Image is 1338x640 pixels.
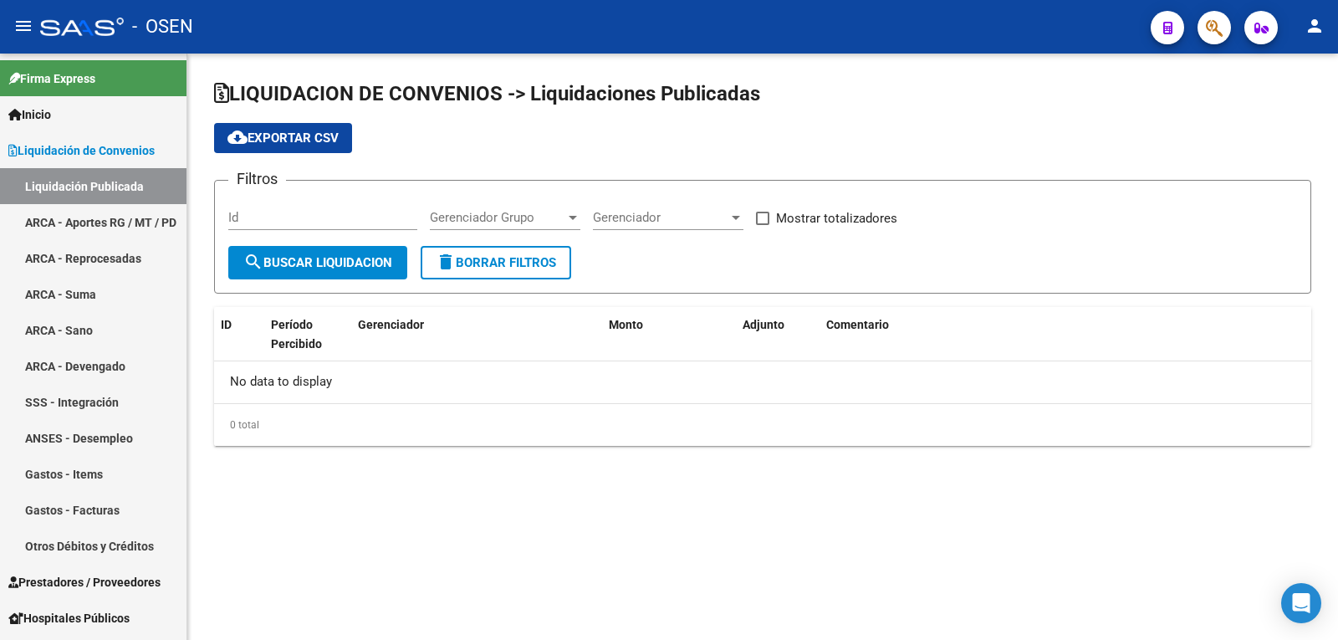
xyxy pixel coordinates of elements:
[593,210,728,225] span: Gerenciador
[351,307,602,381] datatable-header-cell: Gerenciador
[776,208,897,228] span: Mostrar totalizadores
[826,318,889,331] span: Comentario
[1281,583,1321,623] div: Open Intercom Messenger
[1305,16,1325,36] mat-icon: person
[436,255,556,270] span: Borrar Filtros
[8,69,95,88] span: Firma Express
[227,131,339,146] span: Exportar CSV
[271,318,322,351] span: Período Percibido
[602,307,736,381] datatable-header-cell: Monto
[214,361,1311,403] div: No data to display
[214,123,352,153] button: Exportar CSV
[8,573,161,591] span: Prestadores / Proveedores
[736,307,820,381] datatable-header-cell: Adjunto
[8,141,155,160] span: Liquidación de Convenios
[430,210,565,225] span: Gerenciador Grupo
[8,105,51,124] span: Inicio
[214,307,264,381] datatable-header-cell: ID
[228,167,286,191] h3: Filtros
[436,252,456,272] mat-icon: delete
[820,307,1311,381] datatable-header-cell: Comentario
[243,255,392,270] span: Buscar Liquidacion
[214,404,1311,446] div: 0 total
[132,8,193,45] span: - OSEN
[243,252,263,272] mat-icon: search
[13,16,33,36] mat-icon: menu
[358,318,424,331] span: Gerenciador
[264,307,327,381] datatable-header-cell: Período Percibido
[743,318,784,331] span: Adjunto
[609,318,643,331] span: Monto
[214,82,760,105] span: LIQUIDACION DE CONVENIOS -> Liquidaciones Publicadas
[421,246,571,279] button: Borrar Filtros
[227,127,248,147] mat-icon: cloud_download
[221,318,232,331] span: ID
[8,609,130,627] span: Hospitales Públicos
[228,246,407,279] button: Buscar Liquidacion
